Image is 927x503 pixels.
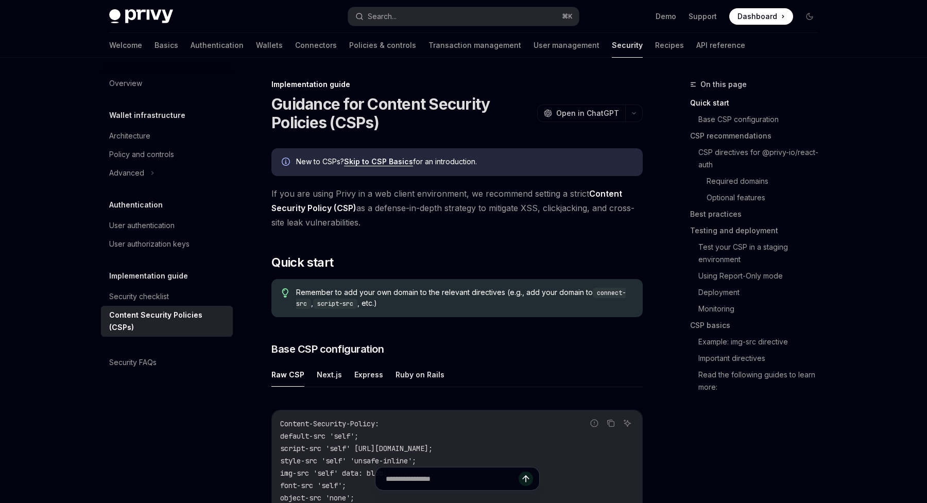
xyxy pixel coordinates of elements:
[271,342,384,356] span: Base CSP configuration
[696,33,745,58] a: API reference
[280,431,358,441] span: default-src 'self';
[801,8,818,25] button: Toggle dark mode
[348,7,579,26] button: Search...⌘K
[154,33,178,58] a: Basics
[690,128,826,144] a: CSP recommendations
[101,306,233,337] a: Content Security Policies (CSPs)
[280,419,379,428] span: Content-Security-Policy:
[698,268,826,284] a: Using Report-Only mode
[698,284,826,301] a: Deployment
[109,199,163,211] h5: Authentication
[737,11,777,22] span: Dashboard
[109,356,157,369] div: Security FAQs
[109,238,190,250] div: User authorization keys
[109,290,169,303] div: Security checklist
[271,79,643,90] div: Implementation guide
[519,472,533,486] button: Send message
[707,189,826,206] a: Optional features
[296,157,632,168] div: New to CSPs? for an introduction.
[562,12,573,21] span: ⌘ K
[109,130,150,142] div: Architecture
[101,235,233,253] a: User authorization keys
[698,111,826,128] a: Base CSP configuration
[101,353,233,372] a: Security FAQs
[707,173,826,189] a: Required domains
[256,33,283,58] a: Wallets
[428,33,521,58] a: Transaction management
[101,74,233,93] a: Overview
[689,11,717,22] a: Support
[101,145,233,164] a: Policy and controls
[344,157,413,166] a: Skip to CSP Basics
[282,158,292,168] svg: Info
[109,148,174,161] div: Policy and controls
[271,362,304,387] button: Raw CSP
[101,216,233,235] a: User authentication
[271,95,533,132] h1: Guidance for Content Security Policies (CSPs)
[729,8,793,25] a: Dashboard
[109,219,175,232] div: User authentication
[690,317,826,334] a: CSP basics
[282,288,289,298] svg: Tip
[317,362,342,387] button: Next.js
[191,33,244,58] a: Authentication
[534,33,599,58] a: User management
[101,127,233,145] a: Architecture
[349,33,416,58] a: Policies & controls
[109,33,142,58] a: Welcome
[295,33,337,58] a: Connectors
[698,144,826,173] a: CSP directives for @privy-io/react-auth
[690,206,826,222] a: Best practices
[690,95,826,111] a: Quick start
[280,456,416,465] span: style-src 'self' 'unsafe-inline';
[109,109,185,122] h5: Wallet infrastructure
[537,105,625,122] button: Open in ChatGPT
[296,288,626,309] code: connect-src
[109,77,142,90] div: Overview
[396,362,444,387] button: Ruby on Rails
[588,417,601,430] button: Report incorrect code
[655,33,684,58] a: Recipes
[271,186,643,230] span: If you are using Privy in a web client environment, we recommend setting a strict as a defense-in...
[109,167,144,179] div: Advanced
[296,287,632,309] span: Remember to add your own domain to the relevant directives (e.g., add your domain to , , etc.)
[656,11,676,22] a: Demo
[101,287,233,306] a: Security checklist
[698,301,826,317] a: Monitoring
[612,33,643,58] a: Security
[313,299,357,309] code: script-src
[280,444,433,453] span: script-src 'self' [URL][DOMAIN_NAME];
[690,222,826,239] a: Testing and deployment
[698,239,826,268] a: Test your CSP in a staging environment
[621,417,634,430] button: Ask AI
[604,417,617,430] button: Copy the contents from the code block
[109,309,227,334] div: Content Security Policies (CSPs)
[698,350,826,367] a: Important directives
[109,270,188,282] h5: Implementation guide
[698,367,826,395] a: Read the following guides to learn more:
[556,108,619,118] span: Open in ChatGPT
[700,78,747,91] span: On this page
[368,10,397,23] div: Search...
[698,334,826,350] a: Example: img-src directive
[354,362,383,387] button: Express
[109,9,173,24] img: dark logo
[271,254,333,271] span: Quick start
